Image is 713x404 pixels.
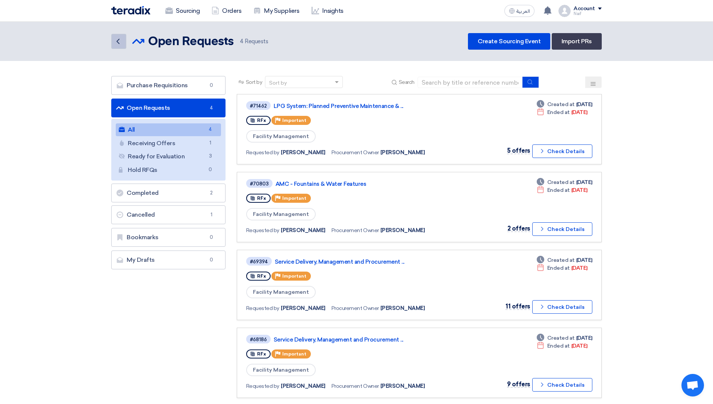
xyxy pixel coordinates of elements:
[504,5,534,17] button: العربية
[282,351,306,357] span: Important
[148,34,234,49] h2: Open Requests
[257,351,266,357] span: RFx
[332,149,379,156] span: Procurement Owner
[240,37,268,46] span: Requests
[559,5,571,17] img: profile_test.png
[275,258,463,265] a: Service Delivery, Management and Procurement ...
[207,211,216,219] span: 1
[506,303,530,310] span: 11 offers
[306,3,350,19] a: Insights
[246,226,279,234] span: Requested by
[681,374,704,396] div: Open chat
[281,226,325,234] span: [PERSON_NAME]
[250,181,269,186] div: #70803
[240,38,244,45] span: 4
[116,123,221,136] a: All
[537,186,587,194] div: [DATE]
[116,150,221,163] a: Ready for Evaluation
[532,378,592,392] button: Check Details
[159,3,206,19] a: Sourcing
[537,342,587,350] div: [DATE]
[281,304,325,312] span: [PERSON_NAME]
[111,205,226,224] a: Cancelled1
[547,108,570,116] span: Ended at
[507,381,530,388] span: 9 offers
[111,76,226,95] a: Purchase Requisitions0
[380,304,425,312] span: [PERSON_NAME]
[257,273,266,279] span: RFx
[111,184,226,202] a: Completed2
[250,337,267,342] div: #68186
[250,103,267,108] div: #71462
[547,334,575,342] span: Created at
[250,259,268,264] div: #69394
[246,286,316,298] span: Facility Management
[246,130,316,143] span: Facility Management
[281,382,325,390] span: [PERSON_NAME]
[399,78,415,86] span: Search
[206,126,215,134] span: 4
[547,100,575,108] span: Created at
[537,100,592,108] div: [DATE]
[276,181,463,187] a: AMC - Fountains & Water Features
[547,178,575,186] span: Created at
[246,208,316,220] span: Facility Management
[274,103,462,109] a: LPG System: Planned Preventive Maintenance & ...
[468,33,550,50] a: Create Sourcing Event
[552,33,602,50] a: Import PRs
[380,226,425,234] span: [PERSON_NAME]
[207,104,216,112] span: 4
[116,164,221,176] a: Hold RFQs
[246,382,279,390] span: Requested by
[537,178,592,186] div: [DATE]
[111,228,226,247] a: Bookmarks0
[246,149,279,156] span: Requested by
[282,196,306,201] span: Important
[282,118,306,123] span: Important
[257,118,266,123] span: RFx
[418,77,523,88] input: Search by title or reference number
[537,334,592,342] div: [DATE]
[547,264,570,272] span: Ended at
[207,256,216,264] span: 0
[547,256,575,264] span: Created at
[380,149,425,156] span: [PERSON_NAME]
[111,99,226,117] a: Open Requests4
[206,152,215,160] span: 3
[574,12,602,16] div: Naif
[547,186,570,194] span: Ended at
[574,6,595,12] div: Account
[537,264,587,272] div: [DATE]
[380,382,425,390] span: [PERSON_NAME]
[269,79,287,87] div: Sort by
[532,300,592,314] button: Check Details
[246,304,279,312] span: Requested by
[206,139,215,147] span: 1
[532,222,592,236] button: Check Details
[332,226,379,234] span: Procurement Owner
[111,6,150,15] img: Teradix logo
[246,364,316,376] span: Facility Management
[516,9,530,14] span: العربية
[206,3,247,19] a: Orders
[332,304,379,312] span: Procurement Owner
[111,251,226,269] a: My Drafts0
[247,3,305,19] a: My Suppliers
[274,336,462,343] a: Service Delivery, Management and Procurement ...
[207,82,216,89] span: 0
[537,256,592,264] div: [DATE]
[207,189,216,197] span: 2
[282,273,306,279] span: Important
[116,137,221,150] a: Receiving Offers
[537,108,587,116] div: [DATE]
[281,149,325,156] span: [PERSON_NAME]
[507,225,530,232] span: 2 offers
[332,382,379,390] span: Procurement Owner
[207,234,216,241] span: 0
[246,78,262,86] span: Sort by
[507,147,530,154] span: 5 offers
[532,144,592,158] button: Check Details
[206,166,215,174] span: 0
[257,196,266,201] span: RFx
[547,342,570,350] span: Ended at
